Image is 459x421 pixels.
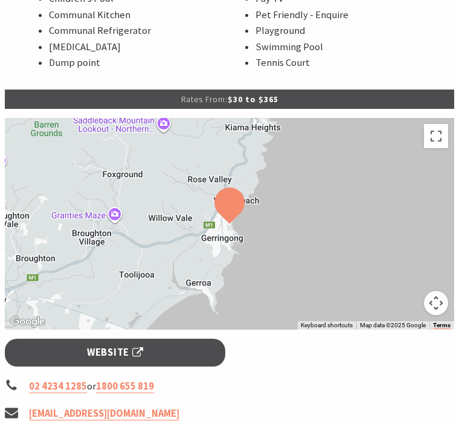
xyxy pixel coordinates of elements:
p: $30 to $365 [5,90,454,109]
button: Toggle fullscreen view [424,124,448,148]
li: Communal Kitchen [49,7,243,23]
a: Terms [433,322,451,329]
li: Pet Friendly - Enquire [255,7,450,23]
li: Tennis Court [255,55,450,71]
li: Swimming Pool [255,39,450,55]
li: Communal Refrigerator [49,23,243,39]
span: Website [87,345,143,361]
li: Playground [255,23,450,39]
a: Click to see this area on Google Maps [8,314,48,330]
a: 1800 655 819 [96,380,154,393]
button: Map camera controls [424,291,448,315]
a: 02 4234 1285 [29,380,87,393]
span: Rates From: [181,94,228,105]
span: Map data ©2025 Google [360,322,426,328]
li: or [5,379,454,394]
li: Dump point [49,55,243,71]
img: Google [8,314,48,330]
a: [EMAIL_ADDRESS][DOMAIN_NAME] [29,407,179,420]
li: [MEDICAL_DATA] [49,39,243,55]
button: Keyboard shortcuts [301,321,353,330]
a: Website [5,339,225,367]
